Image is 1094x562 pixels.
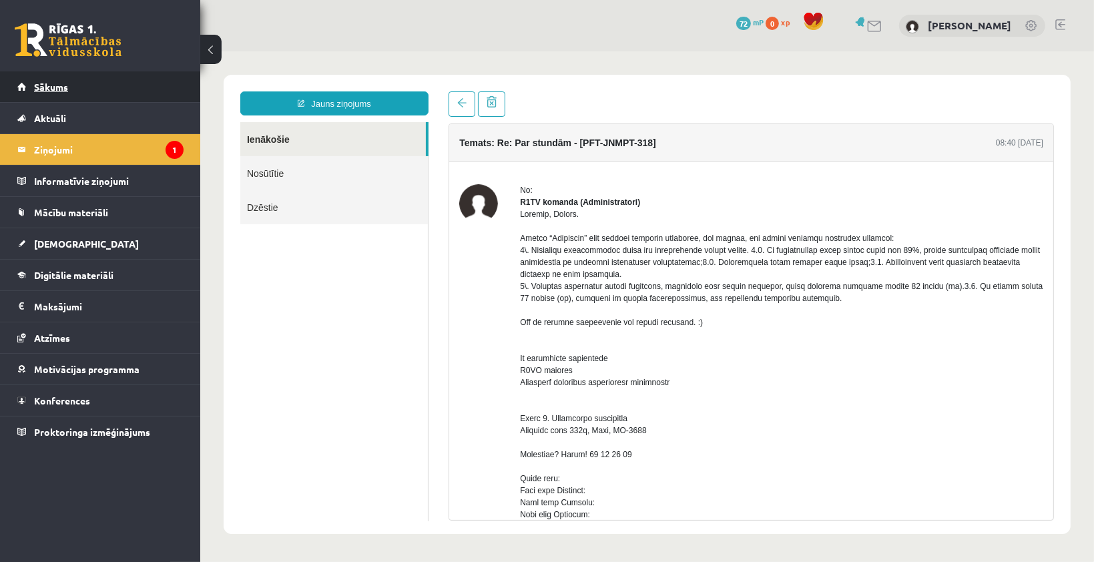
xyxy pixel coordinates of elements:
[17,228,184,259] a: [DEMOGRAPHIC_DATA]
[166,141,184,159] i: 1
[34,238,139,250] span: [DEMOGRAPHIC_DATA]
[34,363,140,375] span: Motivācijas programma
[259,133,298,172] img: R1TV komanda
[34,112,66,124] span: Aktuāli
[736,17,764,27] a: 72 mP
[17,354,184,384] a: Motivācijas programma
[17,416,184,447] a: Proktoringa izmēģinājums
[17,197,184,228] a: Mācību materiāli
[34,134,184,165] legend: Ziņojumi
[34,394,90,406] span: Konferences
[17,385,184,416] a: Konferences
[906,20,919,33] img: Jūlija Volkova
[928,19,1011,32] a: [PERSON_NAME]
[766,17,796,27] a: 0 xp
[766,17,779,30] span: 0
[753,17,764,27] span: mP
[17,322,184,353] a: Atzīmes
[17,260,184,290] a: Digitālie materiāli
[15,23,121,57] a: Rīgas 1. Tālmācības vidusskola
[320,146,440,156] strong: R1TV komanda (Administratori)
[17,71,184,102] a: Sākums
[34,269,113,281] span: Digitālie materiāli
[34,206,108,218] span: Mācību materiāli
[40,139,228,173] a: Dzēstie
[34,81,68,93] span: Sākums
[796,85,843,97] div: 08:40 [DATE]
[17,103,184,133] a: Aktuāli
[40,40,228,64] a: Jauns ziņojums
[34,166,184,196] legend: Informatīvie ziņojumi
[259,86,456,97] h4: Temats: Re: Par stundām - [PFT-JNMPT-318]
[34,426,150,438] span: Proktoringa izmēģinājums
[34,291,184,322] legend: Maksājumi
[40,105,228,139] a: Nosūtītie
[320,133,843,145] div: No:
[17,166,184,196] a: Informatīvie ziņojumi
[781,17,790,27] span: xp
[34,332,70,344] span: Atzīmes
[17,134,184,165] a: Ziņojumi1
[40,71,226,105] a: Ienākošie
[17,291,184,322] a: Maksājumi
[736,17,751,30] span: 72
